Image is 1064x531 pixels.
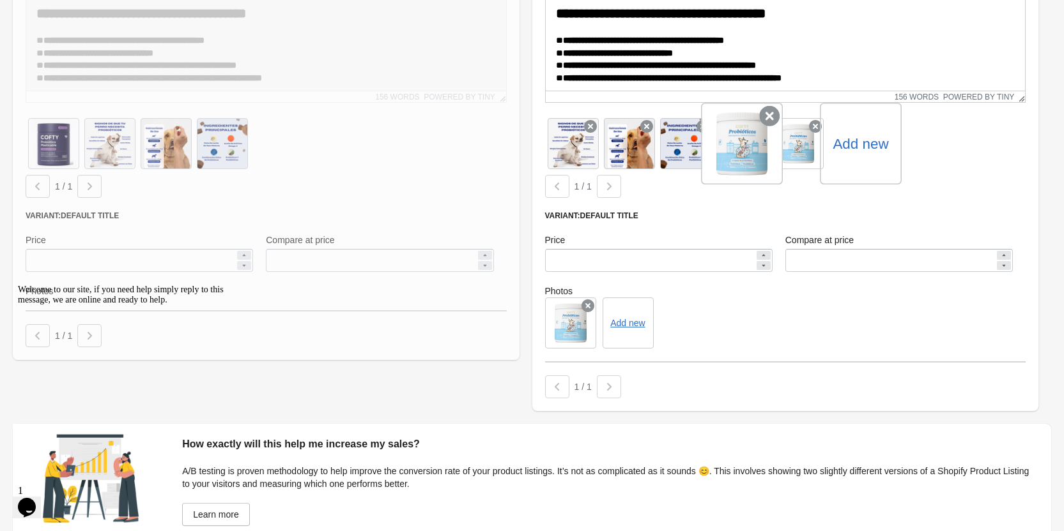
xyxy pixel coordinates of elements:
div: Resize [1014,91,1025,102]
button: 156 words [895,93,939,101]
button: Add new [610,318,645,328]
span: 1 / 1 [574,181,592,191]
label: Add new [833,133,888,154]
div: A/B testing is proven methodology to help improve the conversion rate of your product listings. I... [182,465,1038,490]
div: Welcome to our site, if you need help simply reply to this message, we are online and ready to help. [5,5,235,26]
label: Photos [545,285,1026,297]
a: Powered by Tiny [943,93,1015,101]
span: 1 / 1 [55,181,72,191]
span: Welcome to our site, if you need help simply reply to this message, we are online and ready to help. [5,5,211,25]
label: Price [545,234,566,246]
span: Learn more [193,509,239,520]
div: How exactly will this help me increase my sales? [182,437,1038,452]
iframe: chat widget [13,480,54,518]
div: Variant: Default Title [545,211,1026,221]
a: Learn more [182,503,250,526]
iframe: chat widget [13,280,243,474]
label: Compare at price [785,234,854,246]
span: 1 / 1 [574,382,592,392]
